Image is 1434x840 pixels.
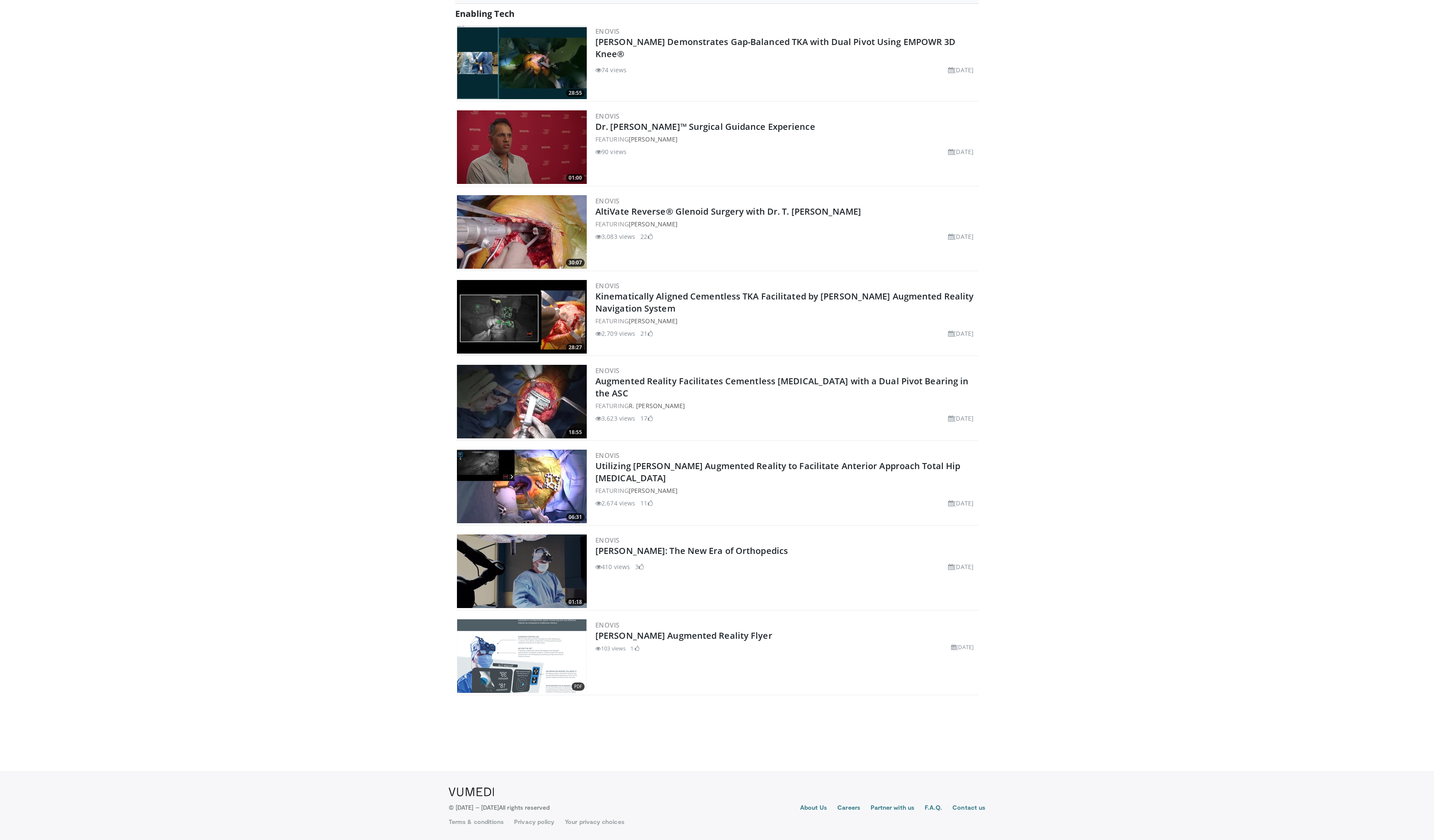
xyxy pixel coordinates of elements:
span: 06:31 [566,513,585,521]
li: 3,083 views [595,232,635,241]
a: Your privacy choices [565,817,624,826]
a: [PERSON_NAME]: The New Era of Orthopedics [595,545,788,557]
a: Partner with us [871,803,914,814]
li: 2,674 views [595,499,635,508]
a: Enovis [595,536,619,544]
span: 28:55 [566,89,585,97]
img: b73f309c-6aad-40d7-aec4-c02273bec5ff.300x170_q85_crop-smart_upscale.jpg [457,534,587,608]
span: Enabling Tech [455,8,514,19]
li: [DATE] [948,147,974,156]
li: 2,709 views [595,329,635,338]
a: [PERSON_NAME] Demonstrates Gap-Balanced TKA with Dual Pivot Using EMPOWR 3D Knee® [595,36,956,60]
div: FEATURING [595,486,977,495]
li: 22 [640,232,653,241]
img: 4b9bff21-e45c-41f9-97e8-579b0d2683d8.300x170_q85_crop-smart_upscale.jpg [457,365,587,438]
img: f2eb7e46-0718-475a-8f7c-ce1e319aa5a8.300x170_q85_crop-smart_upscale.jpg [457,26,587,99]
a: F.A.Q. [925,803,942,814]
li: [DATE] [951,644,974,652]
li: [DATE] [948,499,974,508]
li: 410 views [595,562,630,571]
span: 01:18 [566,598,585,606]
span: All rights reserved [499,804,550,811]
img: 626b3177-d34f-44a1-b0fd-09e8a1a070c8.300x170_q85_crop-smart_upscale.jpg [457,110,587,184]
a: 01:00 [457,110,587,184]
a: [PERSON_NAME] [629,135,678,143]
a: 30:07 [457,195,587,269]
li: [DATE] [948,329,974,338]
div: FEATURING [595,219,977,229]
a: Enovis [595,281,619,290]
a: Careers [837,803,860,814]
li: 3 [635,562,644,571]
a: Augmented Reality Facilitates Cementless [MEDICAL_DATA] with a Dual Pivot Bearing in the ASC [595,375,968,399]
div: FEATURING [595,401,977,410]
a: Enovis [595,27,619,35]
a: About Us [800,803,827,814]
a: Utilizing [PERSON_NAME] Augmented Reality to Facilitate Anterior Approach Total Hip [MEDICAL_DATA] [595,460,960,484]
a: 18:55 [457,365,587,438]
a: R. [PERSON_NAME] [629,402,685,410]
li: 74 views [595,65,627,74]
img: 1db4e5eb-402e-472b-8902-a12433474048.300x170_q85_crop-smart_upscale.jpg [457,195,587,269]
a: Privacy policy [514,817,554,826]
a: Kinematically Aligned Cementless TKA Facilitated by [PERSON_NAME] Augmented Reality Navigation Sy... [595,290,974,314]
a: 28:55 [457,26,587,99]
a: AltiVate Reverse® Glenoid Surgery with Dr. T. [PERSON_NAME] [595,206,861,217]
a: [PERSON_NAME] [629,317,678,325]
a: Enovis [595,451,619,460]
div: FEATURING [595,316,977,325]
p: © [DATE] – [DATE] [449,803,550,812]
li: [DATE] [948,562,974,571]
a: Enovis [595,112,619,120]
img: 7dbc0d68-c1fc-419d-9ba5-0969a103abb4.300x170_q85_crop-smart_upscale.jpg [457,450,587,523]
a: Enovis [595,196,619,205]
li: [DATE] [948,232,974,241]
div: FEATURING [595,135,977,144]
span: 28:27 [566,344,585,351]
a: PDF [457,650,587,660]
small: PDF [574,684,582,689]
img: c9ff072b-fb29-474b-9468-fe1ef3588e05.300x170_q85_crop-smart_upscale.jpg [457,280,587,354]
a: Contact us [952,803,985,814]
li: 103 views [595,645,626,653]
li: 3,623 views [595,414,635,423]
li: [DATE] [948,65,974,74]
img: 49dbc211-64b4-4f98-a1c4-ea9ea13e3a56.png.300x170_q85_crop-smart_upscale.png [457,619,587,693]
span: 1 [630,645,633,652]
li: 90 views [595,147,627,156]
img: VuMedi Logo [449,788,494,796]
a: 01:18 [457,534,587,608]
span: 01:00 [566,174,585,182]
a: [PERSON_NAME] [629,220,678,228]
li: [DATE] [948,414,974,423]
li: 17 [640,414,653,423]
a: Enovis [595,366,619,375]
a: 06:31 [457,450,587,523]
li: 11 [640,499,653,508]
a: 28:27 [457,280,587,354]
a: Terms & conditions [449,817,504,826]
span: 18:55 [566,428,585,436]
a: [PERSON_NAME] [629,486,678,495]
a: Enovis [595,621,619,629]
a: Dr. [PERSON_NAME]™ Surgical Guidance Experience [595,121,815,132]
li: 21 [640,329,653,338]
a: [PERSON_NAME] Augmented Reality Flyer [595,630,772,641]
span: 30:07 [566,259,585,267]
